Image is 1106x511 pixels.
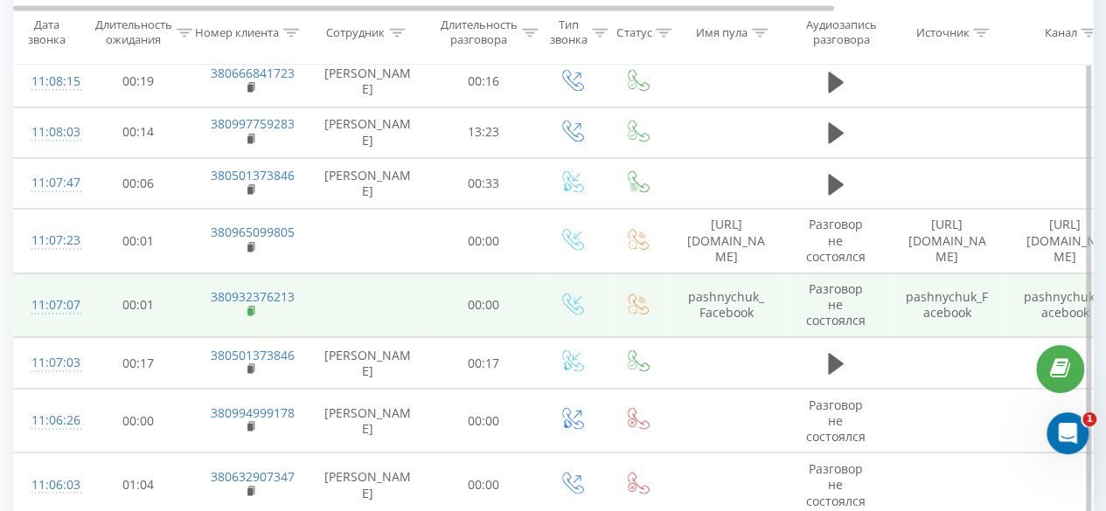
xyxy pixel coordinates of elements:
[307,56,429,107] td: [PERSON_NAME]
[429,107,539,157] td: 13:23
[307,107,429,157] td: [PERSON_NAME]
[806,396,866,444] span: Разговор не состоялся
[211,167,295,183] a: 380501373846
[84,273,193,337] td: 00:01
[616,25,651,40] div: Статус
[211,115,295,132] a: 380997759283
[95,18,172,48] div: Длительность ожидания
[550,18,588,48] div: Тип звонка
[1044,25,1076,40] div: Канал
[211,467,295,484] a: 380632907347
[696,25,748,40] div: Имя пула
[441,18,518,48] div: Длительность разговора
[31,288,66,322] div: 11:07:07
[84,337,193,388] td: 00:17
[670,209,783,273] td: [URL][DOMAIN_NAME]
[31,224,66,258] div: 11:07:23
[31,65,66,99] div: 11:08:15
[429,388,539,452] td: 00:00
[195,25,279,40] div: Номер клиента
[211,346,295,363] a: 380501373846
[1047,412,1089,454] iframe: Intercom live chat
[211,65,295,81] a: 380666841723
[429,337,539,388] td: 00:17
[429,56,539,107] td: 00:16
[31,345,66,379] div: 11:07:03
[670,273,783,337] td: pashnychuk_Facebook
[31,115,66,149] div: 11:08:03
[798,18,883,48] div: Аудиозапись разговора
[429,273,539,337] td: 00:00
[31,166,66,200] div: 11:07:47
[84,158,193,209] td: 00:06
[307,388,429,452] td: [PERSON_NAME]
[806,216,866,264] span: Разговор не состоялся
[307,158,429,209] td: [PERSON_NAME]
[211,224,295,240] a: 380965099805
[888,273,1006,337] td: pashnychuk_Facebook
[307,337,429,388] td: [PERSON_NAME]
[915,25,969,40] div: Источник
[429,209,539,273] td: 00:00
[84,388,193,452] td: 00:00
[84,56,193,107] td: 00:19
[84,209,193,273] td: 00:01
[211,288,295,305] a: 380932376213
[31,467,66,501] div: 11:06:03
[326,25,385,40] div: Сотрудник
[211,404,295,420] a: 380994999178
[14,18,79,48] div: Дата звонка
[806,459,866,508] span: Разговор не состоялся
[806,280,866,328] span: Разговор не состоялся
[84,107,193,157] td: 00:14
[429,158,539,209] td: 00:33
[888,209,1006,273] td: [URL][DOMAIN_NAME]
[1082,412,1096,426] span: 1
[31,403,66,437] div: 11:06:26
